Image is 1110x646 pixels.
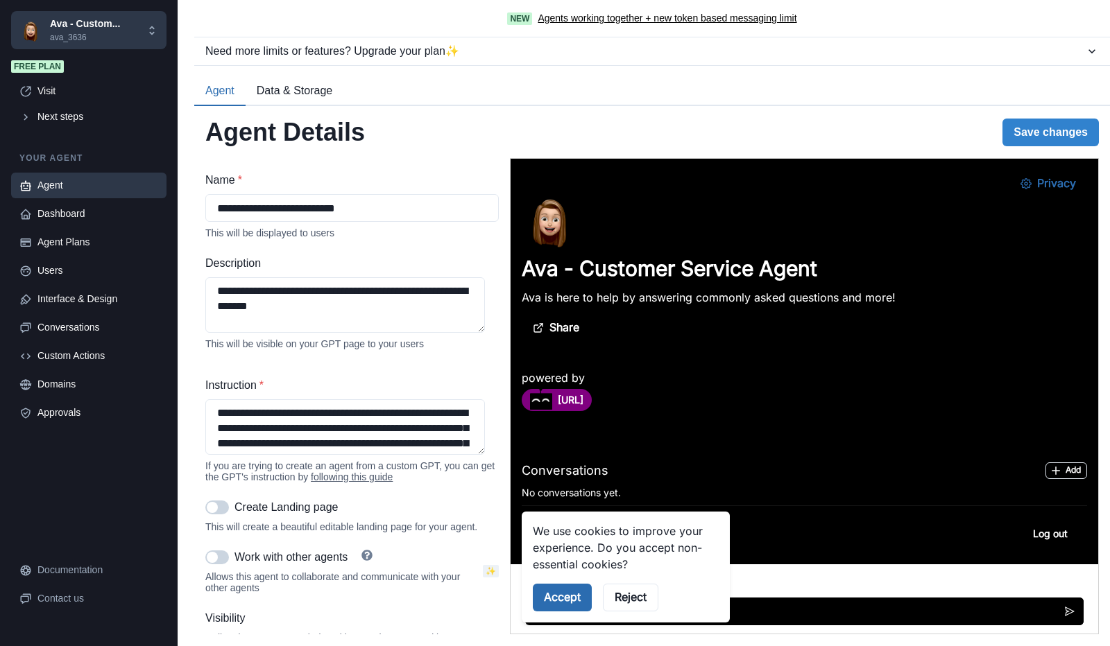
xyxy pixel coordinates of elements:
p: Create Landing page [234,499,338,516]
h2: Agent Details [205,117,365,147]
iframe: Agent Chat [511,159,1098,634]
button: Save changes [1002,119,1099,146]
div: Agent Plans [37,235,158,250]
p: Work with other agents [234,549,348,566]
div: Users [37,263,158,278]
div: Visit [37,84,158,98]
span: Free plan [11,60,64,73]
div: Conversations [37,320,158,335]
button: Reject [92,425,148,453]
div: This will be visible on your GPT page to your users [205,338,499,349]
div: Documentation [37,563,158,577]
p: Your agent [11,152,166,164]
div: Interface & Design [37,292,158,306]
a: following this guide [311,471,393,482]
div: This will create a beautiful editable landing page for your agent. [205,521,499,532]
p: Ava - Custom... [50,17,120,31]
button: Data & Storage [246,77,343,106]
button: Log out [514,364,565,386]
img: Chakra UI [19,19,42,42]
a: Agents working together + new token based messaging limit [538,11,796,26]
span: ✨ [483,565,499,577]
div: Approvals [37,405,158,420]
div: Dashboard [37,207,158,221]
button: Help [353,550,381,561]
p: We use cookies to improve your experience. Do you accept non-essential cookies? [22,364,208,414]
span: New [507,12,532,25]
button: Privacy Settings [499,11,577,39]
label: Description [205,255,490,272]
label: Visibility [205,610,490,627]
button: Need more limits or features? Upgrade your plan✨ [194,37,1110,65]
div: Need more limits or features? Upgrade your plan ✨ [205,43,1085,60]
p: ava_3636 [50,31,120,44]
div: Next steps [37,110,158,124]
button: Accept [22,425,81,453]
div: Domains [37,377,158,392]
button: Agent [194,77,246,106]
button: Chakra UIAva - Custom...ava_3636 [11,11,166,49]
div: Allows this agent to collaborate and communicate with your other agents [205,571,477,593]
div: Contact us [37,591,158,606]
div: This will be displayed to users [205,227,499,238]
div: Custom Actions [37,349,158,363]
button: Add [535,304,577,320]
label: Instruction [205,377,490,394]
label: Name [205,172,490,189]
button: Send message [545,439,573,466]
div: Agent [37,178,158,193]
a: Help [353,549,381,566]
div: If you are trying to create an agent from a custom GPT, you can get the GPT's instruction by [205,460,499,482]
a: Documentation [11,557,166,583]
p: No conversations yet. [11,326,577,341]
